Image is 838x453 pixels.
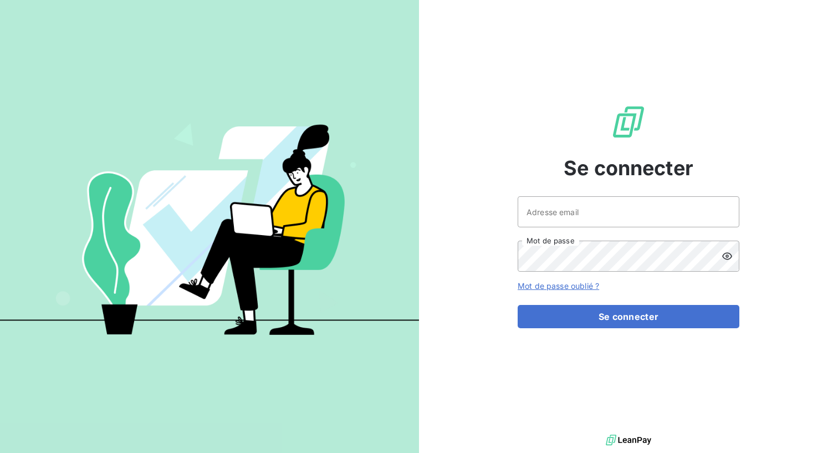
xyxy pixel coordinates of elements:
[518,305,739,328] button: Se connecter
[611,104,646,140] img: Logo LeanPay
[564,153,693,183] span: Se connecter
[518,196,739,227] input: placeholder
[606,432,651,449] img: logo
[518,281,599,291] a: Mot de passe oublié ?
